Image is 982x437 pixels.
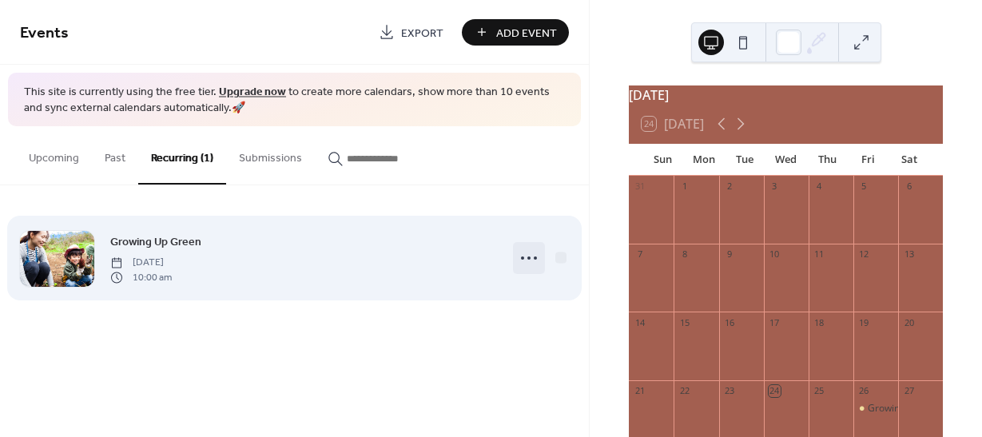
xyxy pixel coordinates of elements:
div: 1 [678,181,690,193]
span: Growing Up Green [110,234,201,251]
span: Export [401,25,443,42]
div: 21 [634,385,646,397]
div: 13 [903,248,915,260]
span: This site is currently using the free tier. to create more calendars, show more than 10 events an... [24,85,565,116]
div: 3 [769,181,781,193]
span: Add Event [496,25,557,42]
span: [DATE] [110,256,172,270]
div: 12 [858,248,870,260]
div: 15 [678,316,690,328]
div: 5 [858,181,870,193]
div: 11 [813,248,825,260]
div: Tue [724,144,765,176]
div: 18 [813,316,825,328]
span: 10:00 am [110,270,172,284]
div: 27 [903,385,915,397]
div: 22 [678,385,690,397]
div: [DATE] [629,85,943,105]
div: Wed [765,144,807,176]
div: 24 [769,385,781,397]
div: 31 [634,181,646,193]
div: Thu [806,144,848,176]
div: 7 [634,248,646,260]
div: 20 [903,316,915,328]
div: 9 [724,248,736,260]
div: 26 [858,385,870,397]
div: 16 [724,316,736,328]
div: Mon [683,144,725,176]
div: Sat [889,144,930,176]
div: 2 [724,181,736,193]
button: Submissions [226,126,315,183]
span: Events [20,18,69,49]
div: Fri [848,144,889,176]
div: 14 [634,316,646,328]
div: 4 [813,181,825,193]
div: 23 [724,385,736,397]
div: 8 [678,248,690,260]
div: 17 [769,316,781,328]
button: Past [92,126,138,183]
div: 19 [858,316,870,328]
div: 10 [769,248,781,260]
div: Growing Up Green [868,402,951,415]
button: Add Event [462,19,569,46]
div: 6 [903,181,915,193]
a: Export [367,19,455,46]
a: Upgrade now [219,81,286,103]
div: Sun [642,144,683,176]
a: Growing Up Green [110,232,201,251]
button: Recurring (1) [138,126,226,185]
div: Growing Up Green [853,402,898,415]
button: Upcoming [16,126,92,183]
div: 25 [813,385,825,397]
